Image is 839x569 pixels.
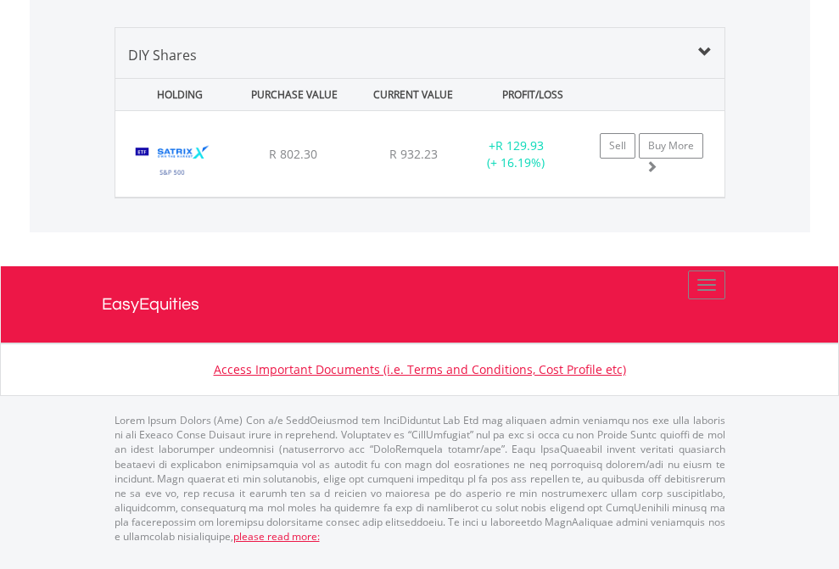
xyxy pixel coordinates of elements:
[463,137,569,171] div: + (+ 16.19%)
[233,529,320,544] a: please read more:
[389,146,438,162] span: R 932.23
[102,266,738,343] a: EasyEquities
[475,79,590,110] div: PROFIT/LOSS
[117,79,232,110] div: HOLDING
[124,132,221,192] img: EQU.ZA.STX500.png
[115,413,725,544] p: Lorem Ipsum Dolors (Ame) Con a/e SeddOeiusmod tem InciDiduntut Lab Etd mag aliquaen admin veniamq...
[600,133,635,159] a: Sell
[214,361,626,377] a: Access Important Documents (i.e. Terms and Conditions, Cost Profile etc)
[639,133,703,159] a: Buy More
[269,146,317,162] span: R 802.30
[355,79,471,110] div: CURRENT VALUE
[128,46,197,64] span: DIY Shares
[495,137,544,153] span: R 129.93
[237,79,352,110] div: PURCHASE VALUE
